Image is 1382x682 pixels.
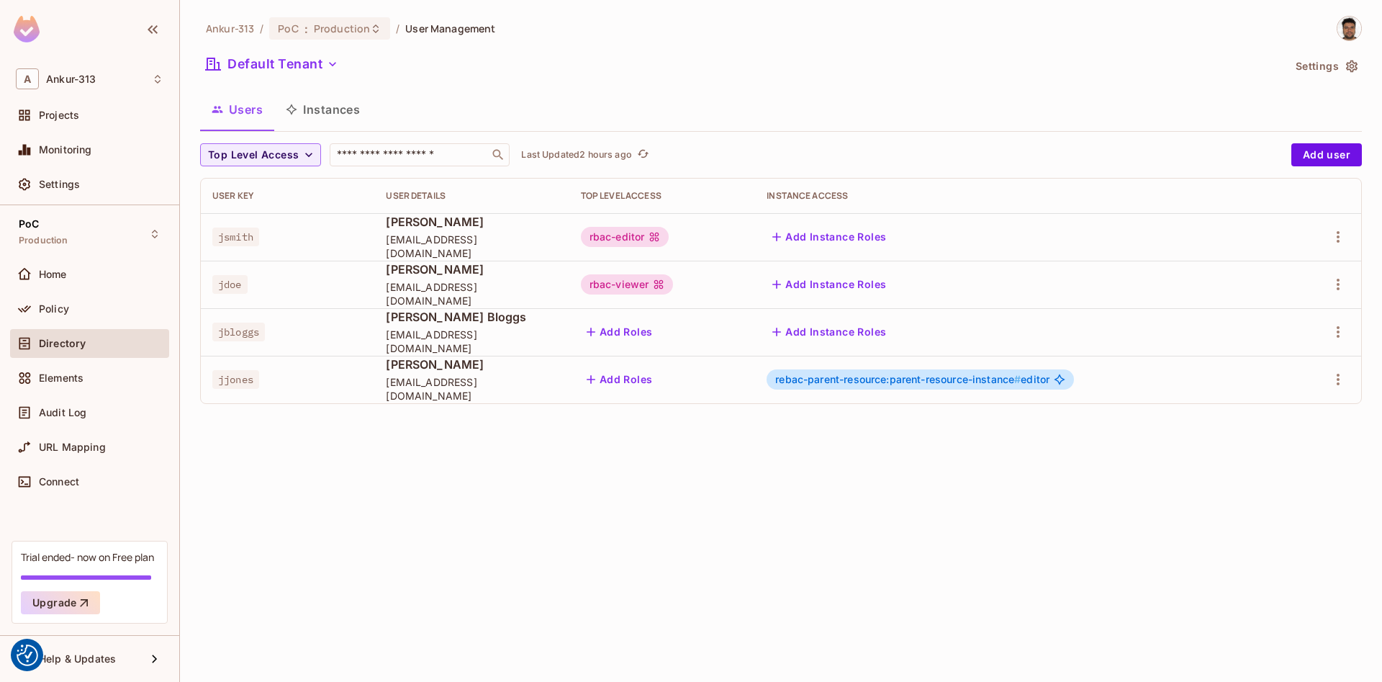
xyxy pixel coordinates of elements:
button: Upgrade [21,591,100,614]
span: # [1014,373,1021,385]
img: SReyMgAAAABJRU5ErkJggg== [14,16,40,42]
span: PoC [19,218,39,230]
span: Directory [39,338,86,349]
span: User Management [405,22,495,35]
div: User Details [386,190,557,202]
span: [EMAIL_ADDRESS][DOMAIN_NAME] [386,375,557,403]
span: [PERSON_NAME] [386,214,557,230]
button: Add user [1291,143,1362,166]
button: Users [200,91,274,127]
button: Add Instance Roles [767,320,892,344]
span: [EMAIL_ADDRESS][DOMAIN_NAME] [386,280,557,308]
div: User Key [212,190,363,202]
button: Settings [1290,55,1362,78]
span: Connect [39,476,79,488]
li: / [396,22,399,35]
button: Add Roles [581,368,659,391]
span: [PERSON_NAME] [386,356,557,372]
button: Default Tenant [200,53,344,76]
span: Help & Updates [39,653,116,665]
button: Add Roles [581,320,659,344]
button: Top Level Access [200,143,321,166]
div: Top Level Access [581,190,744,202]
div: rbac-viewer [581,274,674,295]
span: refresh [637,148,649,162]
span: URL Mapping [39,441,106,453]
img: Vladimir Shopov [1337,17,1361,40]
span: [EMAIL_ADDRESS][DOMAIN_NAME] [386,328,557,355]
span: Monitoring [39,144,92,156]
span: jbloggs [212,323,265,341]
span: Elements [39,372,83,384]
span: Projects [39,109,79,121]
span: Click to refresh data [632,146,652,163]
span: : [304,23,309,35]
button: refresh [635,146,652,163]
span: Workspace: Ankur-313 [46,73,96,85]
button: Instances [274,91,371,127]
div: Instance Access [767,190,1275,202]
span: Audit Log [39,407,86,418]
p: Last Updated 2 hours ago [521,149,631,161]
span: Production [19,235,68,246]
span: [PERSON_NAME] [386,261,557,277]
span: A [16,68,39,89]
img: Revisit consent button [17,645,38,666]
span: [EMAIL_ADDRESS][DOMAIN_NAME] [386,233,557,260]
span: PoC [278,22,298,35]
span: Home [39,269,67,280]
span: Settings [39,179,80,190]
div: Trial ended- now on Free plan [21,550,154,564]
span: jdoe [212,275,248,294]
button: Consent Preferences [17,645,38,666]
span: rebac-parent-resource:parent-resource-instance [775,373,1021,385]
span: [PERSON_NAME] Bloggs [386,309,557,325]
button: Add Instance Roles [767,225,892,248]
button: Add Instance Roles [767,273,892,296]
span: editor [775,374,1049,385]
span: Production [314,22,370,35]
span: the active workspace [206,22,254,35]
span: jsmith [212,228,259,246]
span: Top Level Access [208,146,299,164]
div: rbac-editor [581,227,669,247]
span: Policy [39,303,69,315]
span: jjones [212,370,259,389]
li: / [260,22,263,35]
